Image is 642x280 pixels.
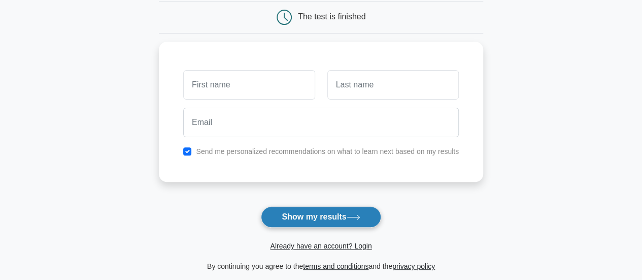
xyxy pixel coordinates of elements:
input: First name [183,70,315,100]
input: Email [183,108,459,137]
a: Already have an account? Login [270,242,371,250]
a: terms and conditions [303,262,368,270]
button: Show my results [261,206,381,228]
a: privacy policy [392,262,435,270]
input: Last name [327,70,459,100]
div: The test is finished [298,12,365,21]
div: By continuing you agree to the and the [153,260,489,272]
label: Send me personalized recommendations on what to learn next based on my results [196,147,459,155]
